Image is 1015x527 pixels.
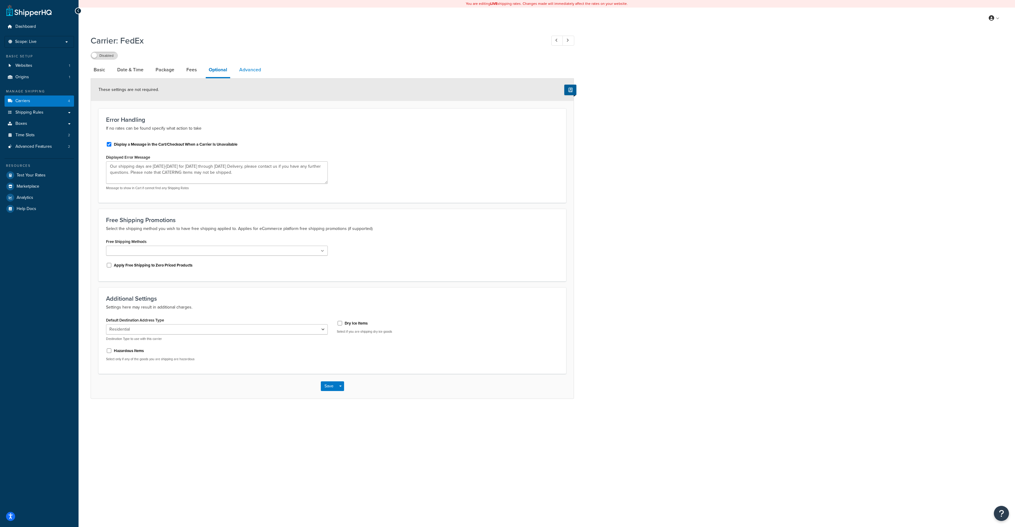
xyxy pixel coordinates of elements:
p: Settings here may result in additional charges. [106,304,559,311]
button: Save [321,381,337,391]
a: Optional [206,63,230,78]
a: Boxes [5,118,74,129]
a: Previous Record [551,36,563,46]
h3: Free Shipping Promotions [106,217,559,223]
a: Carriers4 [5,95,74,107]
span: Analytics [17,195,33,200]
a: Advanced Features2 [5,141,74,152]
a: Package [153,63,177,77]
button: Open Resource Center [994,506,1009,521]
span: 1 [69,63,70,68]
label: Disabled [91,52,118,59]
li: Advanced Features [5,141,74,152]
button: Show Help Docs [564,85,576,95]
a: Next Record [562,36,574,46]
label: Hazardous Items [114,348,144,354]
label: Displayed Error Message [106,155,150,160]
a: Time Slots2 [5,130,74,141]
a: Analytics [5,192,74,203]
li: Websites [5,60,74,71]
span: Origins [15,75,29,80]
span: These settings are not required. [98,86,159,93]
span: Marketplace [17,184,39,189]
span: Test Your Rates [17,173,46,178]
label: Default Destination Address Type [106,318,164,322]
label: Free Shipping Methods [106,239,147,244]
span: 2 [68,133,70,138]
div: Manage Shipping [5,89,74,94]
span: Time Slots [15,133,35,138]
span: Help Docs [17,206,36,212]
a: Help Docs [5,203,74,214]
span: Dashboard [15,24,36,29]
span: 2 [68,144,70,149]
a: Test Your Rates [5,170,74,181]
a: Date & Time [114,63,147,77]
span: Carriers [15,99,30,104]
label: Display a Message in the Cart/Checkout When a Carrier Is Unavailable [114,142,237,147]
p: Destination Type to use with this carrier [106,337,328,341]
h3: Additional Settings [106,295,559,302]
textarea: Our shipping days are [DATE]-[DATE] for [DATE] through [DATE] Delivery, please contact us if you ... [106,161,328,184]
a: Dashboard [5,21,74,32]
span: Websites [15,63,32,68]
a: Marketplace [5,181,74,192]
b: LIVE [490,1,498,6]
a: Origins1 [5,72,74,83]
span: Shipping Rules [15,110,43,115]
p: Message to show in Cart if cannot find any Shipping Rates [106,186,328,190]
label: Dry Ice Items [345,321,368,326]
a: Shipping Rules [5,107,74,118]
span: 4 [68,99,70,104]
li: Time Slots [5,130,74,141]
a: Advanced [236,63,264,77]
span: Boxes [15,121,27,126]
li: Carriers [5,95,74,107]
div: Basic Setup [5,54,74,59]
span: Scope: Live [15,39,37,44]
h3: Error Handling [106,116,559,123]
span: 1 [69,75,70,80]
li: Origins [5,72,74,83]
div: Resources [5,163,74,168]
span: Advanced Features [15,144,52,149]
a: Websites1 [5,60,74,71]
p: If no rates can be found specify what action to take [106,125,559,132]
h1: Carrier: FedEx [91,35,540,47]
label: Apply Free Shipping to Zero Priced Products [114,263,192,268]
a: Fees [183,63,200,77]
p: Select the shipping method you wish to have free shipping applied to. Applies for eCommerce platf... [106,225,559,232]
p: Select if you are shipping dry ice goods [337,329,559,334]
p: Select only if any of the goods you are shipping are hazardous [106,357,328,361]
a: Basic [91,63,108,77]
